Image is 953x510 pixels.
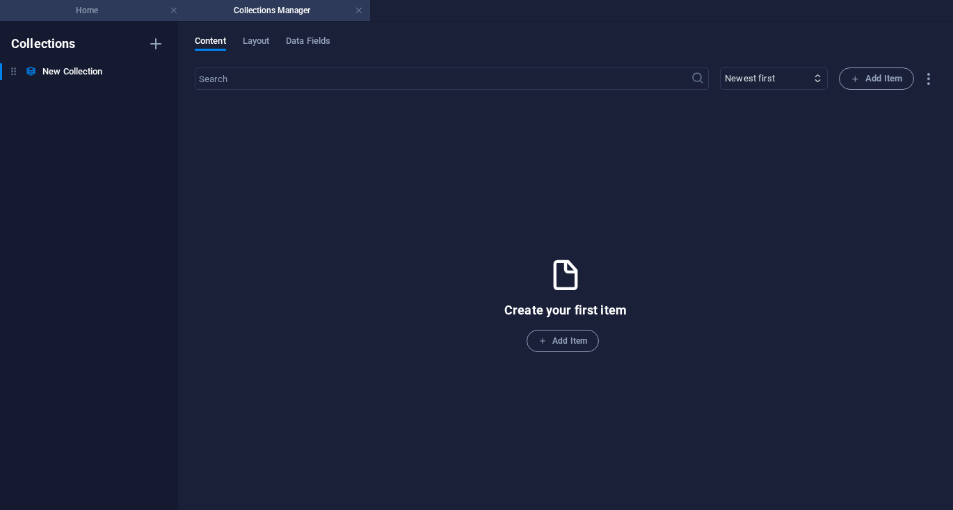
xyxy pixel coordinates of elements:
[839,67,914,90] button: Add Item
[504,302,627,319] h6: Create your first item
[195,33,226,52] span: Content
[147,35,164,52] i: Create new collection
[243,33,270,52] span: Layout
[851,70,902,87] span: Add Item
[195,67,691,90] input: Search
[42,63,102,80] h6: New Collection
[11,35,76,52] h6: Collections
[286,33,330,52] span: Data Fields
[185,3,370,18] h4: Collections Manager
[538,333,587,349] span: Add Item
[527,330,599,352] button: Add Item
